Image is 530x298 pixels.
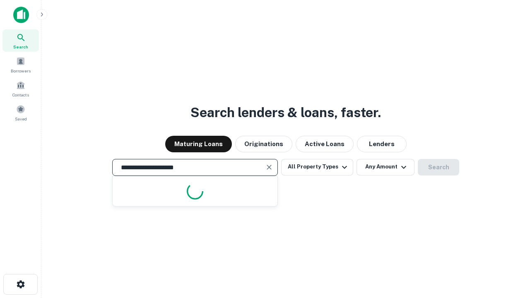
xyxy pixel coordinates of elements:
[165,136,232,152] button: Maturing Loans
[2,101,39,124] a: Saved
[190,103,381,123] h3: Search lenders & loans, faster.
[357,136,407,152] button: Lenders
[13,43,28,50] span: Search
[2,77,39,100] a: Contacts
[296,136,354,152] button: Active Loans
[11,67,31,74] span: Borrowers
[13,7,29,23] img: capitalize-icon.png
[281,159,353,175] button: All Property Types
[15,115,27,122] span: Saved
[12,91,29,98] span: Contacts
[2,53,39,76] a: Borrowers
[235,136,292,152] button: Originations
[263,161,275,173] button: Clear
[489,232,530,272] iframe: Chat Widget
[2,29,39,52] a: Search
[357,159,414,175] button: Any Amount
